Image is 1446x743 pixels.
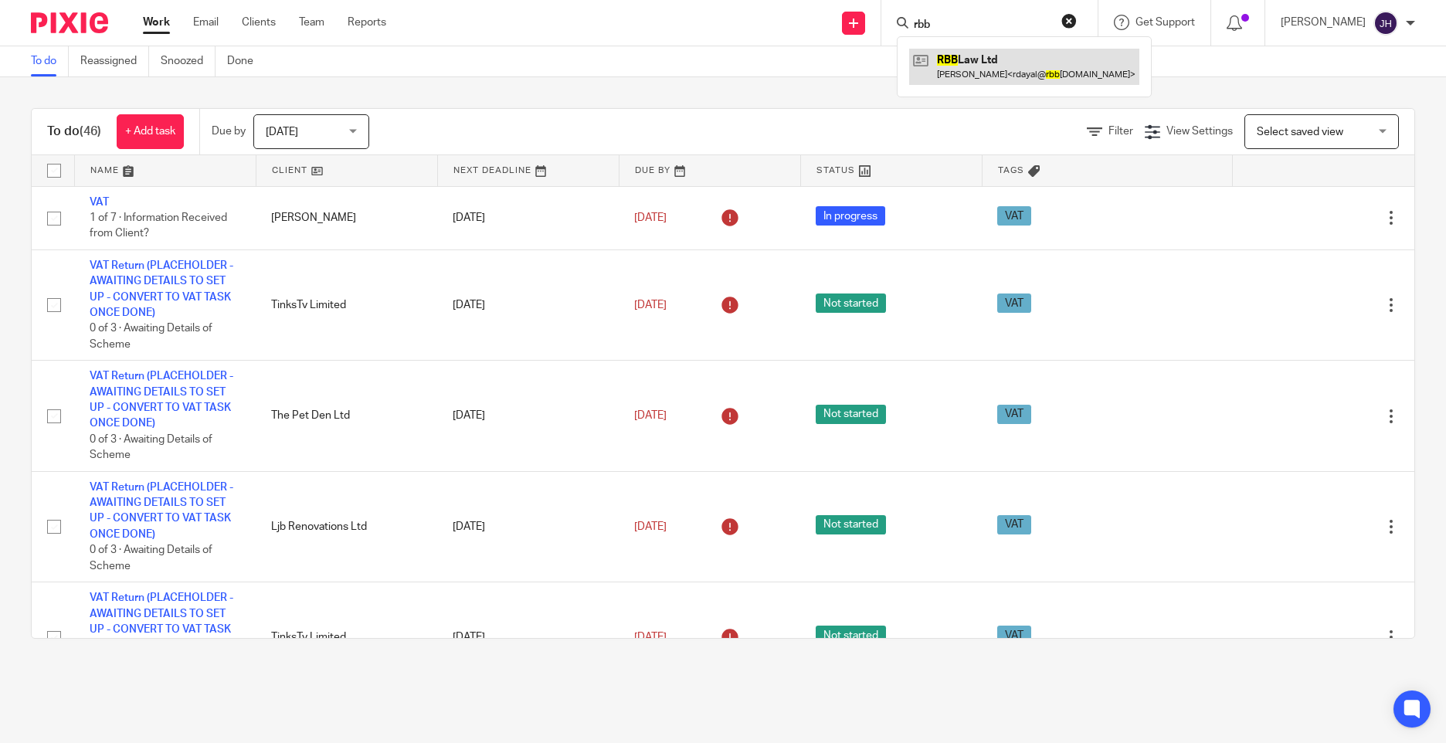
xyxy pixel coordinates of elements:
[997,405,1031,424] span: VAT
[256,471,437,582] td: Ljb Renovations Ltd
[816,293,886,313] span: Not started
[348,15,386,30] a: Reports
[634,212,667,223] span: [DATE]
[437,361,619,471] td: [DATE]
[80,125,101,137] span: (46)
[90,592,233,650] a: VAT Return (PLACEHOLDER - AWAITING DETAILS TO SET UP - CONVERT TO VAT TASK ONCE DONE)
[90,371,233,429] a: VAT Return (PLACEHOLDER - AWAITING DETAILS TO SET UP - CONVERT TO VAT TASK ONCE DONE)
[816,626,886,645] span: Not started
[437,582,619,693] td: [DATE]
[998,166,1024,175] span: Tags
[90,545,212,572] span: 0 of 3 · Awaiting Details of Scheme
[31,12,108,33] img: Pixie
[437,186,619,249] td: [DATE]
[997,515,1031,534] span: VAT
[816,515,886,534] span: Not started
[90,323,212,350] span: 0 of 3 · Awaiting Details of Scheme
[1108,126,1133,137] span: Filter
[437,249,619,360] td: [DATE]
[47,124,101,140] h1: To do
[1166,126,1233,137] span: View Settings
[143,15,170,30] a: Work
[31,46,69,76] a: To do
[256,249,437,360] td: TinksTv Limited
[912,19,1051,32] input: Search
[90,260,233,318] a: VAT Return (PLACEHOLDER - AWAITING DETAILS TO SET UP - CONVERT TO VAT TASK ONCE DONE)
[256,361,437,471] td: The Pet Den Ltd
[242,15,276,30] a: Clients
[90,482,233,540] a: VAT Return (PLACEHOLDER - AWAITING DETAILS TO SET UP - CONVERT TO VAT TASK ONCE DONE)
[299,15,324,30] a: Team
[193,15,219,30] a: Email
[1135,17,1195,28] span: Get Support
[634,300,667,310] span: [DATE]
[997,626,1031,645] span: VAT
[161,46,216,76] a: Snoozed
[256,186,437,249] td: [PERSON_NAME]
[634,632,667,643] span: [DATE]
[816,206,885,226] span: In progress
[1061,13,1077,29] button: Clear
[90,197,109,208] a: VAT
[266,127,298,137] span: [DATE]
[256,582,437,693] td: TinksTv Limited
[1281,15,1366,30] p: [PERSON_NAME]
[1257,127,1343,137] span: Select saved view
[90,434,212,461] span: 0 of 3 · Awaiting Details of Scheme
[997,206,1031,226] span: VAT
[634,521,667,532] span: [DATE]
[1373,11,1398,36] img: svg%3E
[227,46,265,76] a: Done
[634,410,667,421] span: [DATE]
[117,114,184,149] a: + Add task
[90,212,227,239] span: 1 of 7 · Information Received from Client?
[997,293,1031,313] span: VAT
[816,405,886,424] span: Not started
[437,471,619,582] td: [DATE]
[212,124,246,139] p: Due by
[80,46,149,76] a: Reassigned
